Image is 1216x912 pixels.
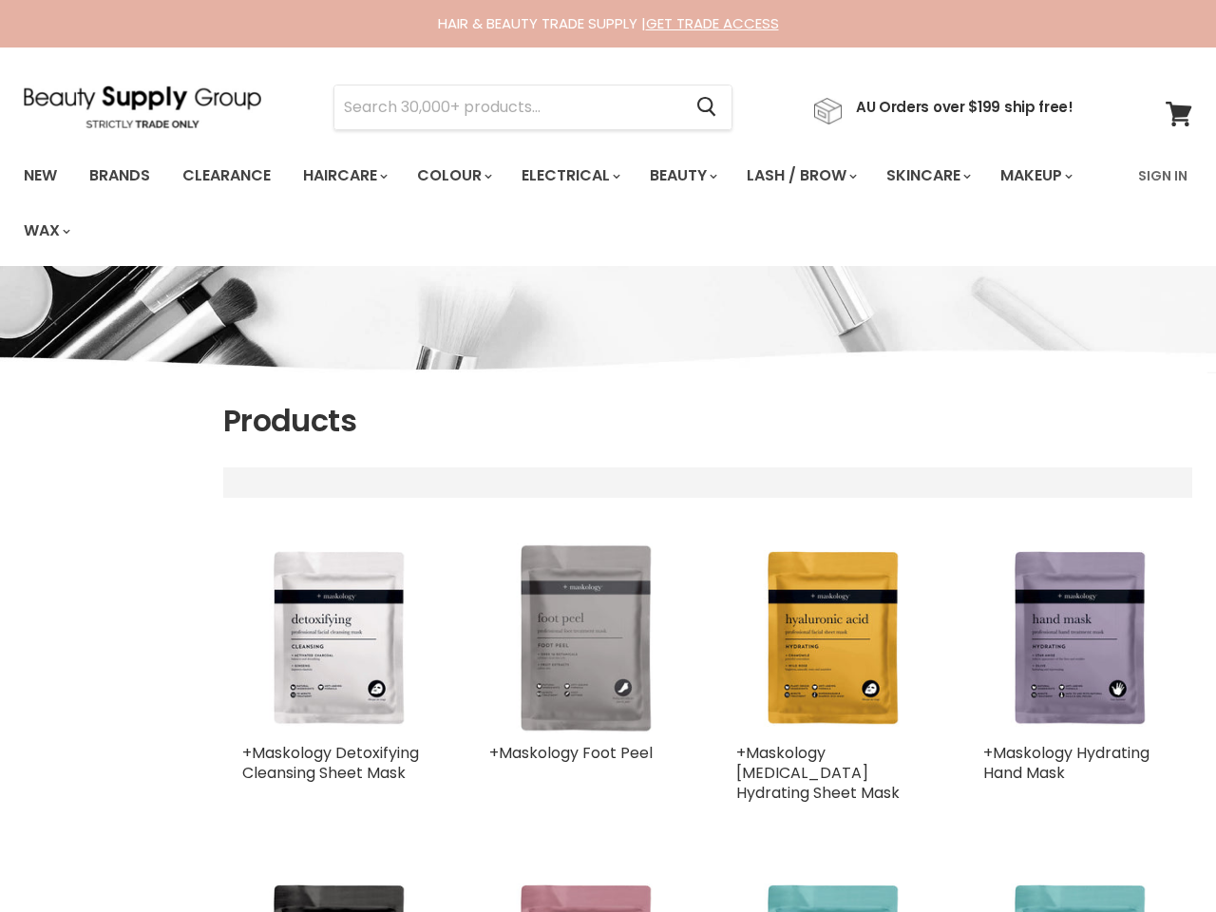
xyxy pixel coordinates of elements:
a: Makeup [986,156,1084,196]
a: +Maskology Hydrating Hand Mask [983,543,1173,733]
h1: Products [223,401,1192,441]
a: Colour [403,156,503,196]
a: Wax [9,211,82,251]
a: New [9,156,71,196]
a: +Maskology [MEDICAL_DATA] Hydrating Sheet Mask [736,742,900,804]
a: Lash / Brow [732,156,868,196]
a: Brands [75,156,164,196]
a: +Maskology Detoxifying Cleansing Sheet Mask [242,543,432,733]
a: +Maskology Hyaluronic Acid Hydrating Sheet Mask [736,543,926,733]
input: Search [334,85,681,129]
a: Sign In [1127,156,1199,196]
a: +Maskology Hydrating Hand Mask [983,742,1149,784]
a: Skincare [872,156,982,196]
a: Electrical [507,156,632,196]
ul: Main menu [9,148,1127,258]
a: Haircare [289,156,399,196]
a: +Maskology Detoxifying Cleansing Sheet Mask [242,742,419,784]
a: Beauty [636,156,729,196]
button: Search [681,85,731,129]
form: Product [333,85,732,130]
a: Clearance [168,156,285,196]
a: GET TRADE ACCESS [646,13,779,33]
a: +Maskology Foot Peel [489,742,653,764]
a: +Maskology Foot Peel [489,543,679,733]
